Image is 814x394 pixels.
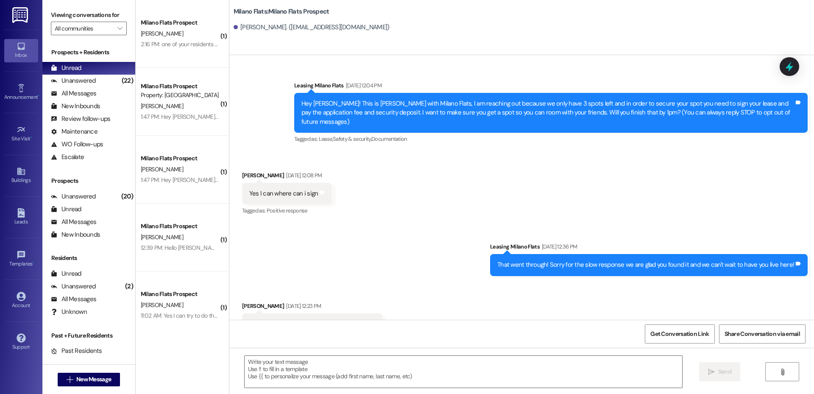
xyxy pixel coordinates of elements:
input: All communities [55,22,113,35]
a: Account [4,289,38,312]
div: Hey [PERSON_NAME]! This is [PERSON_NAME] with Milano Flats, I am reaching out because we only hav... [301,99,794,126]
div: Yes I can where can i sign [249,189,318,198]
div: (22) [120,74,135,87]
a: Buildings [4,164,38,187]
div: [DATE] 12:08 PM [284,171,322,180]
span: Send [718,367,731,376]
div: 2:16 PM: one of your residents was going to sell me his fall lease [141,40,295,48]
div: Milano Flats Prospect [141,82,219,91]
div: Milano Flats Prospect [141,18,219,27]
span: [PERSON_NAME] [141,102,183,110]
span: Safety & security , [333,135,371,143]
div: 1:47 PM: Hey [PERSON_NAME] sorry for not getting back sooner but I was able to find another apart... [141,113,417,120]
div: Unanswered [51,76,96,85]
div: [PERSON_NAME] [242,171,332,183]
div: Past Residents [51,346,102,355]
div: All Messages [51,89,96,98]
button: Send [699,362,740,381]
a: Leads [4,206,38,229]
div: [PERSON_NAME] [242,302,382,313]
div: Unanswered [51,192,96,201]
div: [DATE] 12:36 PM [540,242,577,251]
div: Unanswered [51,282,96,291]
div: 1:47 PM: Hey [PERSON_NAME] sorry for not getting back sooner but I was able to find another apart... [141,176,417,184]
button: Get Conversation Link [645,324,714,344]
div: All Messages [51,218,96,226]
div: WO Follow-ups [51,140,103,149]
i:  [708,369,714,375]
span: [PERSON_NAME] [141,165,183,173]
div: All Messages [51,295,96,304]
div: Milano Flats Prospect [141,290,219,299]
span: [PERSON_NAME] [141,30,183,37]
div: Milano Flats Prospect [141,222,219,231]
i:  [117,25,122,32]
span: Documentation [371,135,407,143]
div: 12:39 PM: Hello [PERSON_NAME]! I'm looking into the winter semester. Do you guys still flats avai... [141,244,443,251]
a: Site Visit • [4,123,38,145]
span: Positive response [267,207,307,214]
div: New Inbounds [51,102,100,111]
span: Get Conversation Link [650,330,709,338]
span: Lease , [319,135,333,143]
img: ResiDesk Logo [12,7,30,23]
div: Unread [51,64,81,73]
div: [DATE] 12:04 PM [344,81,382,90]
div: Tagged as: [294,133,808,145]
div: (2) [123,280,135,293]
span: [PERSON_NAME] [141,233,183,241]
div: 11:02 AM: Yes I can try to do that!! [141,312,222,319]
label: Viewing conversations for [51,8,127,22]
div: Tagged as: [242,204,332,217]
button: Share Conversation via email [719,324,806,344]
div: Leasing Milano Flats [294,81,808,93]
div: New Inbounds [51,230,100,239]
div: That went through! Sorry for the slow response we are glad you found it and we can't wait to have... [497,260,794,269]
div: (20) [119,190,135,203]
button: New Message [58,373,120,386]
div: Past + Future Residents [42,331,135,340]
div: Residents [42,254,135,263]
span: Share Conversation via email [725,330,800,338]
i:  [779,369,786,375]
span: • [31,134,32,140]
span: New Message [76,375,111,384]
div: Escalate [51,153,84,162]
div: [PERSON_NAME]. ([EMAIL_ADDRESS][DOMAIN_NAME]) [234,23,390,32]
div: Unread [51,205,81,214]
div: Milano Flats Prospect [141,154,219,163]
div: Maintenance [51,127,98,136]
span: [PERSON_NAME] [141,301,183,309]
div: Unread [51,269,81,278]
span: • [38,93,39,99]
div: [DATE] 12:23 PM [284,302,321,310]
b: Milano Flats: Milano Flats Prospect [234,7,329,16]
span: • [33,260,34,265]
a: Templates • [4,248,38,271]
div: Leasing Milano Flats [490,242,808,254]
div: Property: [GEOGRAPHIC_DATA] Flats [141,91,219,100]
div: Review follow-ups [51,115,110,123]
a: Support [4,331,38,354]
div: Prospects [42,176,135,185]
a: Inbox [4,39,38,62]
div: Prospects + Residents [42,48,135,57]
i:  [67,376,73,383]
div: Unknown [51,307,87,316]
div: Is it still possible to sign a summer contract? [249,320,369,329]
